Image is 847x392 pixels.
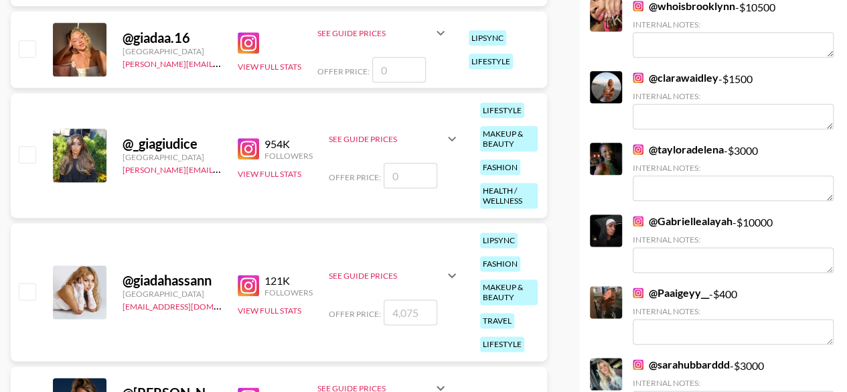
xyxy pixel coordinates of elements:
div: Internal Notes: [633,19,834,29]
button: View Full Stats [238,306,301,316]
div: Followers [264,151,313,161]
div: Internal Notes: [633,235,834,245]
div: lipsync [480,233,518,248]
span: Offer Price: [329,172,381,182]
div: Internal Notes: [633,163,834,173]
a: @clarawaidley [633,71,718,84]
a: @Paaigeyy__ [633,286,709,300]
div: - $ 400 [633,286,834,344]
div: lifestyle [469,54,513,69]
img: Instagram [633,72,643,83]
div: [GEOGRAPHIC_DATA] [123,289,222,299]
a: [PERSON_NAME][EMAIL_ADDRESS][DOMAIN_NAME] [123,56,321,69]
div: travel [480,313,514,328]
img: Instagram [238,275,259,296]
div: 121K [264,274,313,287]
button: View Full Stats [238,169,301,179]
a: @tayloradelena [633,143,724,156]
div: fashion [480,159,520,175]
img: Instagram [633,1,643,11]
img: Instagram [633,144,643,155]
div: health / wellness [480,183,538,208]
div: makeup & beauty [480,126,538,151]
div: lifestyle [480,336,524,352]
button: View Full Stats [238,62,301,72]
span: Offer Price: [317,66,370,76]
div: fashion [480,256,520,271]
img: Instagram [633,287,643,298]
div: 954K [264,137,313,151]
span: Offer Price: [329,309,381,319]
img: Instagram [633,359,643,370]
div: Internal Notes: [633,91,834,101]
div: Followers [264,287,313,298]
div: See Guide Prices [329,271,444,281]
div: lifestyle [480,103,524,118]
div: See Guide Prices [329,259,460,291]
div: makeup & beauty [480,279,538,305]
a: [EMAIL_ADDRESS][DOMAIN_NAME] [123,299,257,312]
a: @Gabriellealayah [633,214,733,228]
div: - $ 1500 [633,71,834,129]
div: See Guide Prices [317,28,433,38]
img: Instagram [238,138,259,159]
div: lipsync [469,30,506,46]
a: [PERSON_NAME][EMAIL_ADDRESS][DOMAIN_NAME] [123,162,321,175]
div: - $ 3000 [633,143,834,201]
a: @sarahubbarddd [633,358,730,371]
div: [GEOGRAPHIC_DATA] [123,152,222,162]
div: Internal Notes: [633,378,834,388]
div: See Guide Prices [317,17,449,49]
div: @ giadaa.16 [123,29,222,46]
input: 0 [384,163,437,188]
img: Instagram [238,32,259,54]
div: @ giadahassann [123,272,222,289]
div: Internal Notes: [633,306,834,316]
div: @ _giagiudice [123,135,222,152]
div: See Guide Prices [329,134,444,144]
img: Instagram [633,216,643,226]
div: See Guide Prices [329,123,460,155]
input: 4,075 [384,300,437,325]
input: 0 [372,57,426,82]
div: [GEOGRAPHIC_DATA] [123,46,222,56]
div: - $ 10000 [633,214,834,273]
